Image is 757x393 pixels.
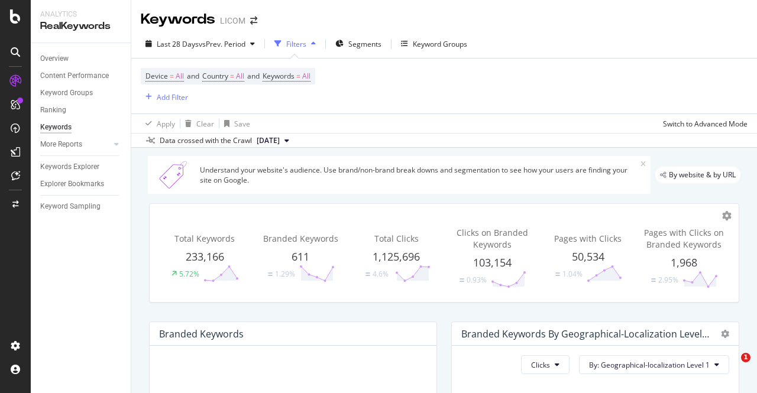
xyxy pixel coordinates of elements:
a: Keywords [40,121,122,134]
span: Segments [348,39,381,49]
span: vs Prev. Period [199,39,245,49]
div: Branded Keywords [159,328,244,340]
span: 2025 Sep. 12th [257,135,280,146]
span: Keywords [263,71,295,81]
div: Understand your website's audience. Use brand/non-brand break downs and segmentation to see how y... [200,165,640,185]
span: 50,534 [572,249,604,264]
button: [DATE] [252,134,294,148]
button: Add Filter [141,90,188,104]
span: = [170,71,174,81]
span: All [302,68,310,85]
span: Pages with Clicks [554,233,622,244]
span: and [247,71,260,81]
a: Keyword Sampling [40,200,122,213]
img: Equal [365,272,370,276]
button: By: Geographical-localization Level 1 [579,355,729,374]
div: Switch to Advanced Mode [663,119,748,129]
div: Keyword Sampling [40,200,101,213]
button: Apply [141,114,175,133]
div: 1.04% [562,269,583,279]
div: Keyword Groups [413,39,467,49]
div: 2.95% [658,275,678,285]
img: Equal [460,278,464,282]
a: Content Performance [40,70,122,82]
span: = [230,71,234,81]
div: Explorer Bookmarks [40,178,104,190]
button: Clear [180,114,214,133]
button: Filters [270,34,321,53]
span: 103,154 [473,255,512,269]
a: Keyword Groups [40,87,122,99]
span: 1,968 [671,255,697,269]
div: Filters [286,39,306,49]
div: Keyword Groups [40,87,93,99]
a: More Reports [40,138,111,151]
button: Save [219,114,250,133]
span: Last 28 Days [157,39,199,49]
span: 1,125,696 [373,249,420,264]
a: Keywords Explorer [40,161,122,173]
span: Total Keywords [174,233,235,244]
span: 611 [292,249,309,264]
div: Keywords [141,9,215,30]
a: Overview [40,53,122,65]
span: Total Clicks [374,233,419,244]
div: legacy label [655,167,740,183]
div: Keywords Explorer [40,161,99,173]
div: Save [234,119,250,129]
span: Clicks [531,360,550,370]
div: 1.29% [275,269,295,279]
div: RealKeywords [40,20,121,33]
span: All [236,68,244,85]
span: Country [202,71,228,81]
a: Explorer Bookmarks [40,178,122,190]
div: Branded Keywords By Geographical-localization Level 1 [461,328,709,340]
div: Add Filter [157,92,188,102]
span: By: Geographical-localization Level 1 [589,360,710,370]
span: All [176,68,184,85]
div: 5.72% [179,269,199,279]
div: 0.93% [467,275,487,285]
span: Branded Keywords [263,233,338,244]
div: Overview [40,53,69,65]
button: Keyword Groups [396,34,472,53]
div: Clear [196,119,214,129]
span: 233,166 [186,249,224,264]
span: Device [145,71,168,81]
div: Apply [157,119,175,129]
span: Clicks on Branded Keywords [457,227,528,250]
button: Last 28 DaysvsPrev. Period [141,34,260,53]
button: Segments [331,34,386,53]
img: Xn5yXbTLC6GvtKIoinKAiP4Hm0QJ922KvQwAAAAASUVORK5CYII= [153,161,195,189]
img: Equal [268,272,273,276]
div: Analytics [40,9,121,20]
div: More Reports [40,138,82,151]
div: LICOM [220,15,245,27]
span: 1 [741,353,750,362]
span: By website & by URL [669,171,736,178]
div: Content Performance [40,70,109,82]
span: = [296,71,300,81]
span: Pages with Clicks on Branded Keywords [644,227,724,250]
img: Equal [555,272,560,276]
button: Clicks [521,355,570,374]
iframe: Intercom live chat [717,353,745,381]
div: Keywords [40,121,72,134]
div: arrow-right-arrow-left [250,17,257,25]
span: and [187,71,199,81]
img: Equal [651,278,656,282]
button: Switch to Advanced Mode [658,114,748,133]
div: Ranking [40,104,66,116]
div: 4.6% [373,269,389,279]
div: Data crossed with the Crawl [160,135,252,146]
a: Ranking [40,104,122,116]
